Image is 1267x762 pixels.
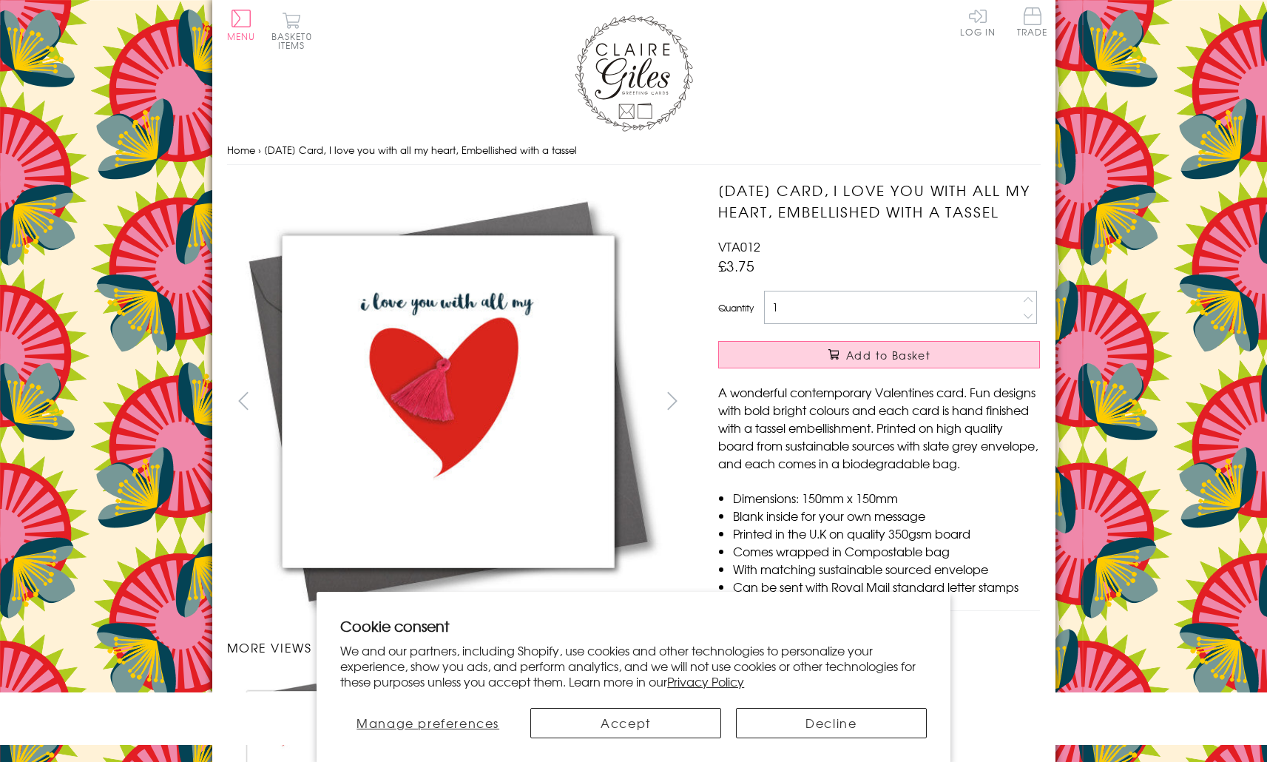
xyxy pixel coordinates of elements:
[264,143,577,157] span: [DATE] Card, I love you with all my heart, Embellished with a tassel
[1017,7,1048,39] a: Trade
[718,383,1040,472] p: A wonderful contemporary Valentines card. Fun designs with bold bright colours and each card is h...
[733,507,1040,525] li: Blank inside for your own message
[271,12,312,50] button: Basket0 items
[667,672,744,690] a: Privacy Policy
[718,255,754,276] span: £3.75
[733,489,1040,507] li: Dimensions: 150mm x 150mm
[530,708,721,738] button: Accept
[227,384,260,417] button: prev
[227,10,256,41] button: Menu
[227,638,689,656] h3: More views
[258,143,261,157] span: ›
[718,237,760,255] span: VTA012
[718,341,1040,368] button: Add to Basket
[689,180,1132,624] img: Valentine's Day Card, I love you with all my heart, Embellished with a tassel
[846,348,930,363] span: Add to Basket
[736,708,927,738] button: Decline
[340,643,927,689] p: We and our partners, including Shopify, use cookies and other technologies to personalize your ex...
[278,30,312,52] span: 0 items
[718,301,754,314] label: Quantity
[733,525,1040,542] li: Printed in the U.K on quality 350gsm board
[227,135,1041,166] nav: breadcrumbs
[575,15,693,132] img: Claire Giles Greetings Cards
[1017,7,1048,36] span: Trade
[733,560,1040,578] li: With matching sustainable sourced envelope
[227,30,256,43] span: Menu
[227,143,255,157] a: Home
[340,708,516,738] button: Manage preferences
[718,180,1040,223] h1: [DATE] Card, I love you with all my heart, Embellished with a tassel
[226,180,670,624] img: Valentine's Day Card, I love you with all my heart, Embellished with a tassel
[357,714,499,732] span: Manage preferences
[960,7,996,36] a: Log In
[340,616,927,636] h2: Cookie consent
[733,542,1040,560] li: Comes wrapped in Compostable bag
[655,384,689,417] button: next
[733,578,1040,596] li: Can be sent with Royal Mail standard letter stamps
